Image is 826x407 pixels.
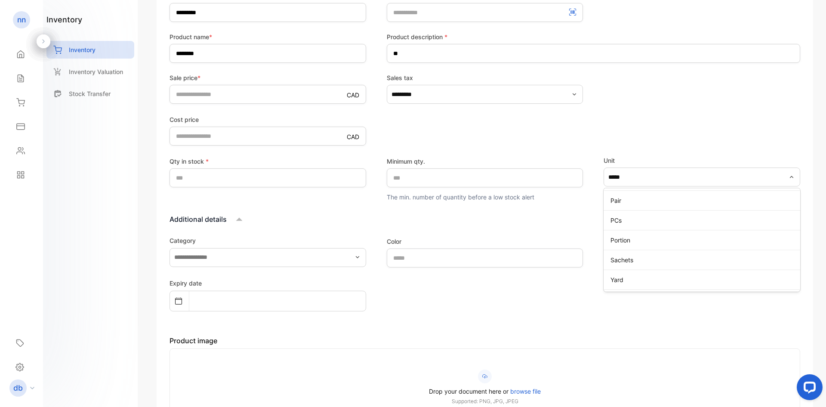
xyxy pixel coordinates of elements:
p: Supported: PNG, JPG, JPEG [191,398,779,405]
label: Category [170,236,366,245]
p: Additional details [170,214,227,224]
a: Stock Transfer [46,85,134,103]
label: Minimum qty. [387,157,583,166]
label: Color [387,237,583,246]
span: browse file [510,388,541,395]
span: Drop your document here or [429,388,509,395]
p: CAD [347,132,359,141]
label: Expiry date [170,280,202,287]
iframe: LiveChat chat widget [790,371,826,407]
p: db [13,382,23,394]
p: CAD [347,90,359,99]
p: Stock Transfer [69,89,111,98]
label: Sale price [170,73,366,82]
label: Product description [387,32,800,41]
p: Portion [610,236,797,245]
p: The min. number of quantity before a low stock alert [387,193,583,202]
h1: inventory [46,14,82,25]
a: Inventory [46,41,134,59]
p: Pair [610,196,797,205]
label: Cost price [170,115,366,124]
p: Inventory Valuation [69,67,123,76]
p: nn [17,14,26,25]
label: Sales tax [387,73,583,82]
a: Inventory Valuation [46,63,134,81]
p: Inventory [69,45,96,54]
label: Qty in stock [170,157,366,166]
label: Unit [604,156,800,165]
p: Yard [610,275,797,284]
p: Product image [170,336,800,346]
p: Sachets [610,255,797,264]
p: PCs [610,216,797,225]
label: Product name [170,32,366,41]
